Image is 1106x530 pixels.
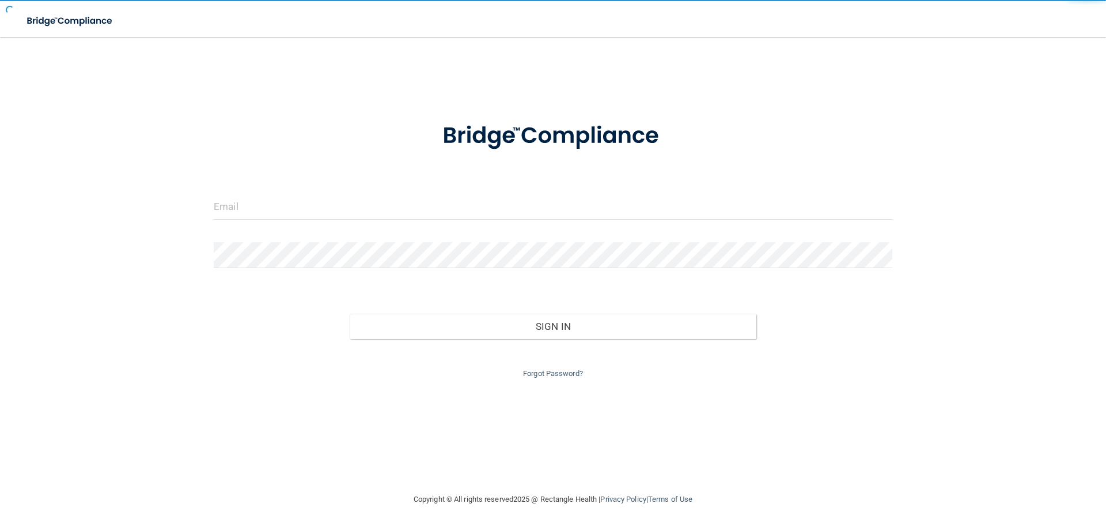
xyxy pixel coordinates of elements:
input: Email [214,194,892,220]
button: Sign In [350,314,757,339]
img: bridge_compliance_login_screen.278c3ca4.svg [419,106,687,166]
img: bridge_compliance_login_screen.278c3ca4.svg [17,9,123,33]
a: Terms of Use [648,495,692,503]
div: Copyright © All rights reserved 2025 @ Rectangle Health | | [343,481,763,518]
a: Forgot Password? [523,369,583,378]
a: Privacy Policy [600,495,646,503]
